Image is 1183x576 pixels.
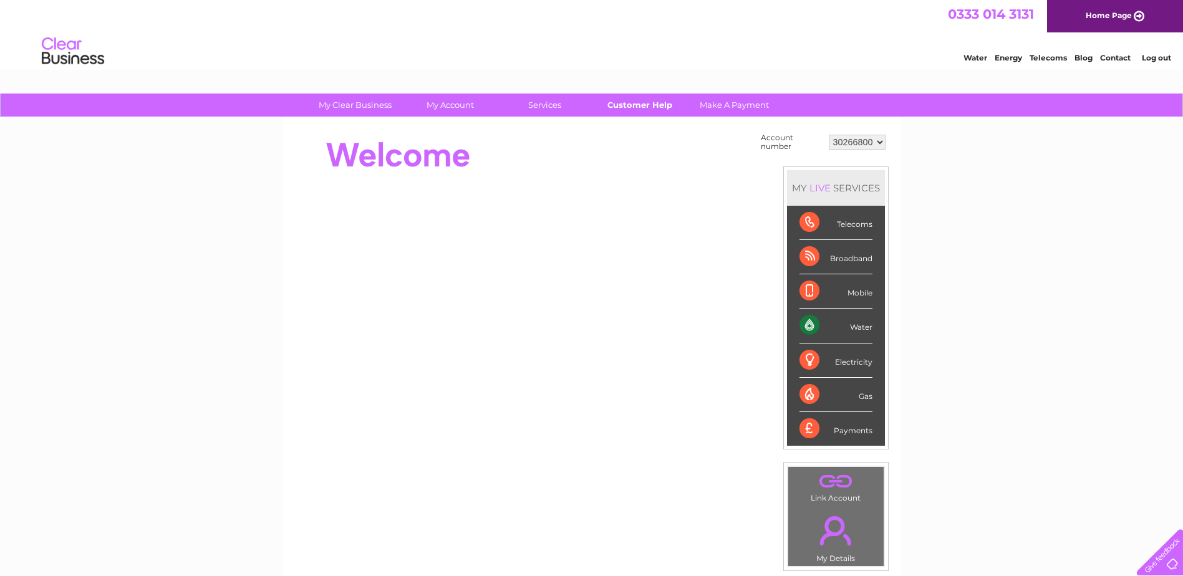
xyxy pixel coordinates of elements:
[1100,53,1131,62] a: Contact
[788,506,884,567] td: My Details
[398,94,501,117] a: My Account
[791,470,881,492] a: .
[799,343,872,378] div: Electricity
[787,170,885,206] div: MY SERVICES
[758,130,826,154] td: Account number
[493,94,596,117] a: Services
[799,240,872,274] div: Broadband
[948,6,1034,22] a: 0333 014 3131
[41,32,105,70] img: logo.png
[1074,53,1093,62] a: Blog
[588,94,691,117] a: Customer Help
[807,182,833,194] div: LIVE
[788,466,884,506] td: Link Account
[791,509,881,552] a: .
[297,7,887,60] div: Clear Business is a trading name of Verastar Limited (registered in [GEOGRAPHIC_DATA] No. 3667643...
[683,94,786,117] a: Make A Payment
[799,378,872,412] div: Gas
[304,94,407,117] a: My Clear Business
[799,309,872,343] div: Water
[1142,53,1171,62] a: Log out
[963,53,987,62] a: Water
[799,206,872,240] div: Telecoms
[799,274,872,309] div: Mobile
[799,412,872,446] div: Payments
[995,53,1022,62] a: Energy
[1030,53,1067,62] a: Telecoms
